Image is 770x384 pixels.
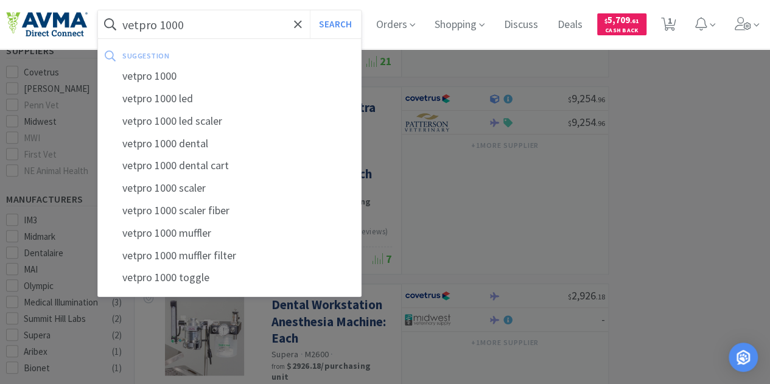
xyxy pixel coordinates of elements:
[597,8,646,41] a: $5,709.61Cash Back
[98,10,361,38] input: Search by item, sku, manufacturer, ingredient, size...
[98,222,361,245] div: vetpro 1000 muffler
[98,200,361,222] div: vetpro 1000 scaler fiber
[98,133,361,155] div: vetpro 1000 dental
[98,110,361,133] div: vetpro 1000 led scaler
[98,245,361,267] div: vetpro 1000 muffler filter
[98,267,361,289] div: vetpro 1000 toggle
[6,12,88,37] img: e4e33dab9f054f5782a47901c742baa9_102.png
[630,17,639,25] span: . 61
[98,177,361,200] div: vetpro 1000 scaler
[729,343,758,372] div: Open Intercom Messenger
[499,19,543,30] a: Discuss
[98,155,361,177] div: vetpro 1000 dental cart
[604,14,639,26] span: 5,709
[604,27,639,35] span: Cash Back
[122,46,261,65] div: suggestion
[553,19,587,30] a: Deals
[656,21,681,32] a: 1
[310,10,360,38] button: Search
[604,17,607,25] span: $
[98,88,361,110] div: vetpro 1000 led
[98,65,361,88] div: vetpro 1000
